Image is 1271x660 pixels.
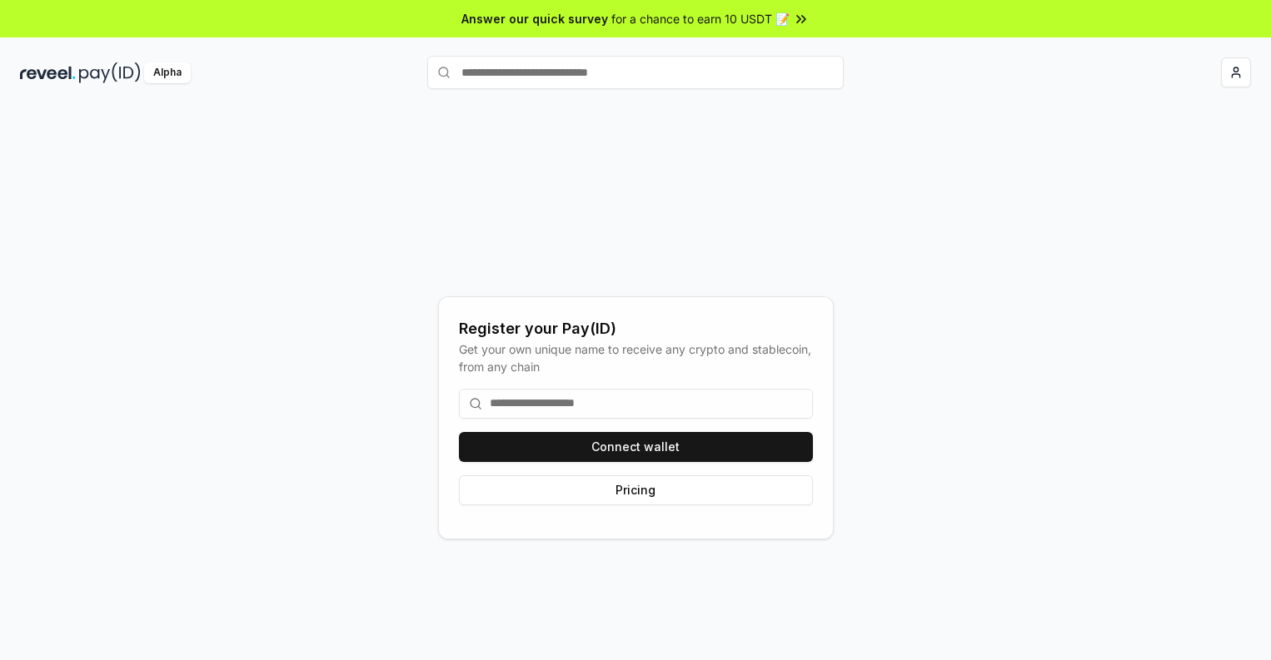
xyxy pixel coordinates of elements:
div: Register your Pay(ID) [459,317,813,340]
div: Alpha [144,62,191,83]
div: Get your own unique name to receive any crypto and stablecoin, from any chain [459,340,813,375]
span: for a chance to earn 10 USDT 📝 [611,10,790,27]
img: pay_id [79,62,141,83]
button: Pricing [459,475,813,505]
button: Connect wallet [459,432,813,462]
img: reveel_dark [20,62,76,83]
span: Answer our quick survey [461,10,608,27]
